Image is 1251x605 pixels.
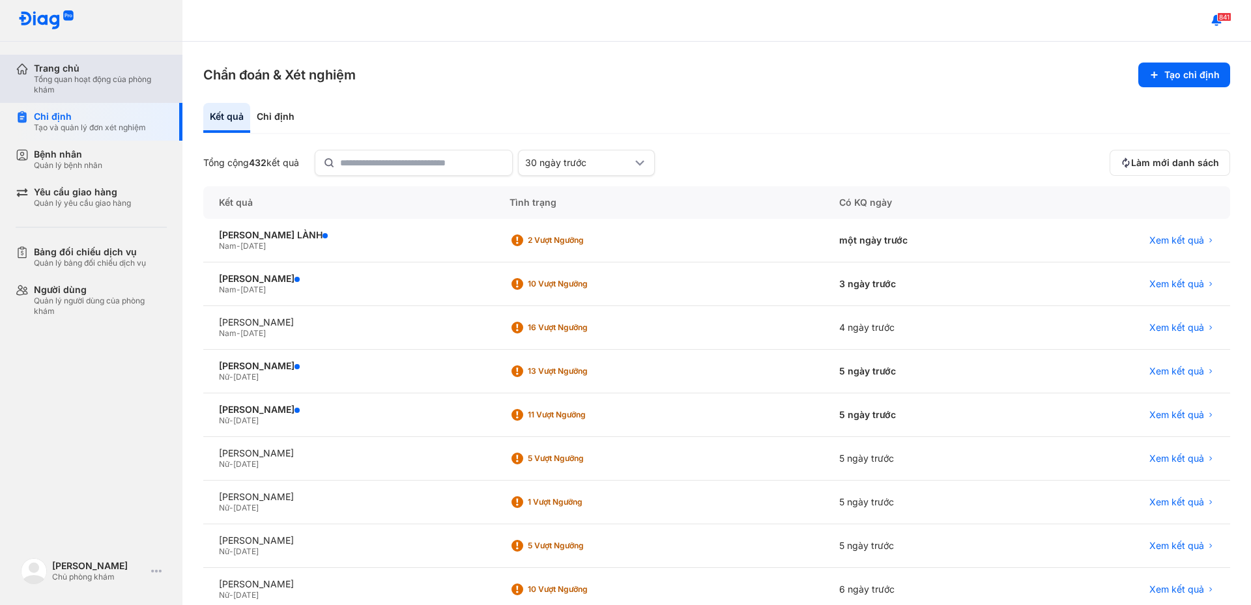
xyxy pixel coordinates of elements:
[203,186,494,219] div: Kết quả
[528,541,632,551] div: 5 Vượt ngưỡng
[824,437,1030,481] div: 5 ngày trước
[229,590,233,600] span: -
[528,322,632,333] div: 16 Vượt ngưỡng
[233,372,259,382] span: [DATE]
[34,122,146,133] div: Tạo và quản lý đơn xét nghiệm
[525,157,632,169] div: 30 ngày trước
[34,63,167,74] div: Trang chủ
[528,584,632,595] div: 10 Vượt ngưỡng
[219,447,478,459] div: [PERSON_NAME]
[528,279,632,289] div: 10 Vượt ngưỡng
[1149,409,1204,421] span: Xem kết quả
[52,560,146,572] div: [PERSON_NAME]
[21,558,47,584] img: logo
[219,360,478,372] div: [PERSON_NAME]
[237,328,240,338] span: -
[219,285,237,294] span: Nam
[240,241,266,251] span: [DATE]
[34,246,146,258] div: Bảng đối chiếu dịch vụ
[233,415,259,425] span: [DATE]
[528,410,632,420] div: 11 Vượt ngưỡng
[229,415,233,425] span: -
[824,262,1030,306] div: 3 ngày trước
[249,157,266,168] span: 432
[1149,365,1204,377] span: Xem kết quả
[824,393,1030,437] div: 5 ngày trước
[250,103,301,133] div: Chỉ định
[229,459,233,469] span: -
[1149,540,1204,552] span: Xem kết quả
[824,350,1030,393] div: 5 ngày trước
[240,328,266,338] span: [DATE]
[824,481,1030,524] div: 5 ngày trước
[528,235,632,246] div: 2 Vượt ngưỡng
[219,535,478,546] div: [PERSON_NAME]
[824,524,1030,568] div: 5 ngày trước
[34,296,167,317] div: Quản lý người dùng của phòng khám
[1149,278,1204,290] span: Xem kết quả
[34,186,131,198] div: Yêu cầu giao hàng
[528,453,632,464] div: 5 Vượt ngưỡng
[34,198,131,208] div: Quản lý yêu cầu giao hàng
[1149,496,1204,508] span: Xem kết quả
[34,74,167,95] div: Tổng quan hoạt động của phòng khám
[219,229,478,241] div: [PERSON_NAME] LÀNH
[1110,150,1230,176] button: Làm mới danh sách
[219,328,237,338] span: Nam
[237,285,240,294] span: -
[229,372,233,382] span: -
[34,160,102,171] div: Quản lý bệnh nhân
[824,306,1030,350] div: 4 ngày trước
[229,503,233,513] span: -
[1149,322,1204,333] span: Xem kết quả
[1138,63,1230,87] button: Tạo chỉ định
[824,186,1030,219] div: Có KQ ngày
[233,546,259,556] span: [DATE]
[18,10,74,31] img: logo
[824,219,1030,262] div: một ngày trước
[203,157,299,169] div: Tổng cộng kết quả
[494,186,824,219] div: Tình trạng
[219,578,478,590] div: [PERSON_NAME]
[528,366,632,376] div: 13 Vượt ngưỡng
[34,148,102,160] div: Bệnh nhân
[1217,12,1231,21] span: 841
[219,415,229,425] span: Nữ
[219,491,478,503] div: [PERSON_NAME]
[219,404,478,415] div: [PERSON_NAME]
[219,503,229,513] span: Nữ
[1149,234,1204,246] span: Xem kết quả
[52,572,146,582] div: Chủ phòng khám
[233,459,259,469] span: [DATE]
[1149,584,1204,595] span: Xem kết quả
[219,546,229,556] span: Nữ
[34,284,167,296] div: Người dùng
[240,285,266,294] span: [DATE]
[203,103,250,133] div: Kết quả
[229,546,233,556] span: -
[1131,157,1219,169] span: Làm mới danh sách
[1149,453,1204,464] span: Xem kết quả
[237,241,240,251] span: -
[219,317,478,328] div: [PERSON_NAME]
[233,503,259,513] span: [DATE]
[219,273,478,285] div: [PERSON_NAME]
[219,590,229,600] span: Nữ
[34,111,146,122] div: Chỉ định
[219,372,229,382] span: Nữ
[34,258,146,268] div: Quản lý bảng đối chiếu dịch vụ
[528,497,632,507] div: 1 Vượt ngưỡng
[203,66,356,84] h3: Chẩn đoán & Xét nghiệm
[219,459,229,469] span: Nữ
[219,241,237,251] span: Nam
[233,590,259,600] span: [DATE]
